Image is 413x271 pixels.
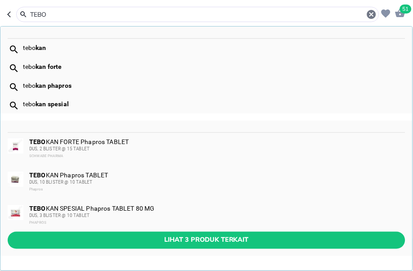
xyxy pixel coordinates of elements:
[29,10,366,19] input: Cari 4000+ produk di sini
[29,138,404,160] div: KAN FORTE Phapros TABLET
[29,187,43,191] span: Phapros
[15,235,398,246] span: Lihat 3 produk terkait
[23,82,405,89] div: tebo
[29,213,90,218] span: DUS, 3 BLISTER @ 10 TABLET
[23,44,405,51] div: tebo
[36,82,72,89] b: kan phapros
[400,5,412,14] span: 51
[36,44,46,51] b: kan
[23,100,405,108] div: tebo
[29,172,46,179] b: TEBO
[8,232,405,248] button: Lihat 3 produk terkait
[29,221,46,225] span: PHAPROS
[393,5,406,19] button: 51
[29,205,404,226] div: KAN SPESIAL Phapros TABLET 80 MG
[29,180,92,185] span: DUS, 10 BLISTER @ 10 TABLET
[36,100,69,108] b: kan spesial
[23,63,405,70] div: tebo
[29,146,90,151] span: DUS, 2 BLISTER @ 15 TABLET
[29,172,404,193] div: KAN Phapros TABLET
[29,138,46,145] b: TEBO
[29,205,46,212] b: TEBO
[36,63,62,70] b: kan forte
[29,154,63,158] span: SCHWABE PHARMA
